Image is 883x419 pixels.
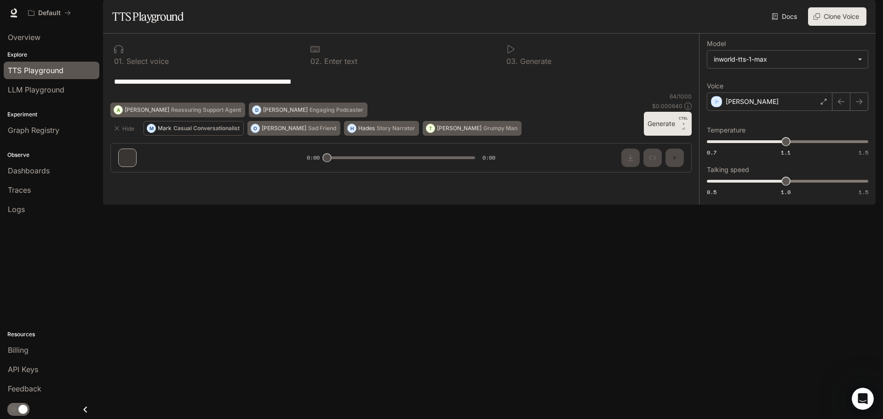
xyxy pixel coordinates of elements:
button: T[PERSON_NAME]Grumpy Man [423,121,522,136]
div: T [426,121,435,136]
p: ⏎ [679,115,688,132]
p: $ 0.000640 [652,102,682,110]
div: H [348,121,356,136]
div: A [114,103,122,117]
p: [PERSON_NAME] [263,107,308,113]
button: D[PERSON_NAME]Engaging Podcaster [249,103,367,117]
div: inworld-tts-1-max [714,55,853,64]
p: Default [38,9,61,17]
span: 1.5 [859,149,868,156]
p: Enter text [322,57,357,65]
p: [PERSON_NAME] [125,107,169,113]
p: 64 / 1000 [670,92,692,100]
div: O [251,121,259,136]
p: Select voice [124,57,169,65]
span: 1.5 [859,188,868,196]
h1: TTS Playground [112,7,183,26]
a: Docs [770,7,801,26]
iframe: Intercom live chat [852,388,874,410]
button: All workspaces [24,4,75,22]
p: Grumpy Man [483,126,517,131]
span: 0.7 [707,149,717,156]
p: [PERSON_NAME] [262,126,306,131]
p: Sad Friend [308,126,336,131]
span: 1.1 [781,149,791,156]
p: Voice [707,83,723,89]
p: [PERSON_NAME] [726,97,779,106]
p: Reassuring Support Agent [171,107,241,113]
p: Mark [158,126,172,131]
p: Model [707,40,726,47]
div: M [147,121,155,136]
button: GenerateCTRL +⏎ [644,112,692,136]
p: Talking speed [707,166,749,173]
button: A[PERSON_NAME]Reassuring Support Agent [110,103,245,117]
p: Generate [518,57,551,65]
button: MMarkCasual Conversationalist [143,121,244,136]
button: HHadesStory Narrator [344,121,419,136]
p: Hades [358,126,375,131]
p: CTRL + [679,115,688,126]
p: 0 2 . [310,57,322,65]
p: 0 3 . [506,57,518,65]
p: Engaging Podcaster [310,107,363,113]
p: 0 1 . [114,57,124,65]
button: O[PERSON_NAME]Sad Friend [247,121,340,136]
div: inworld-tts-1-max [707,51,868,68]
p: Story Narrator [377,126,415,131]
p: [PERSON_NAME] [437,126,482,131]
p: Temperature [707,127,745,133]
button: Clone Voice [808,7,866,26]
p: Casual Conversationalist [173,126,240,131]
div: D [252,103,261,117]
span: 0.5 [707,188,717,196]
button: Hide [110,121,140,136]
span: 1.0 [781,188,791,196]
